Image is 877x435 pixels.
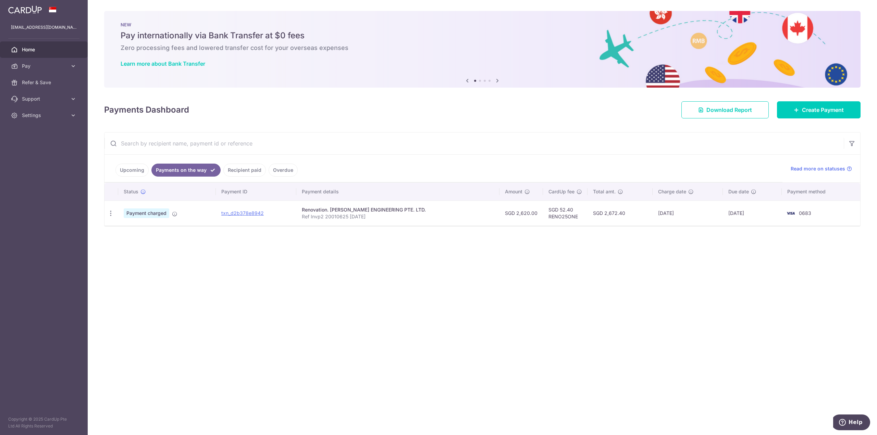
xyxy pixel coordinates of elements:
td: SGD 52.40 RENO25ONE [543,201,588,226]
span: Create Payment [802,106,844,114]
a: Download Report [681,101,769,118]
span: Support [22,95,67,102]
a: Overdue [269,164,298,177]
a: Recipient paid [223,164,266,177]
span: Read more on statuses [791,165,845,172]
input: Search by recipient name, payment id or reference [104,132,844,154]
span: Amount [505,188,522,195]
td: SGD 2,620.00 [499,201,543,226]
span: Refer & Save [22,79,67,86]
img: CardUp [8,5,42,14]
a: Payments on the way [151,164,221,177]
span: Due date [728,188,749,195]
img: Bank transfer banner [104,11,861,88]
th: Payment ID [216,183,296,201]
h4: Payments Dashboard [104,104,189,116]
h5: Pay internationally via Bank Transfer at $0 fees [121,30,844,41]
td: SGD 2,672.40 [588,201,653,226]
a: Create Payment [777,101,861,118]
span: Payment charged [124,208,169,218]
p: Ref Invp2 20010625 [DATE] [302,213,494,220]
a: txn_d2b378e8942 [221,210,264,216]
span: Status [124,188,138,195]
span: Charge date [658,188,686,195]
td: [DATE] [653,201,723,226]
h6: Zero processing fees and lowered transfer cost for your overseas expenses [121,44,844,52]
span: Pay [22,63,67,69]
a: Upcoming [115,164,149,177]
th: Payment details [296,183,500,201]
span: 0683 [799,210,811,216]
p: NEW [121,22,844,27]
p: [EMAIL_ADDRESS][DOMAIN_NAME] [11,24,77,31]
span: Home [22,46,67,53]
span: Download Report [706,106,752,114]
div: Renovation. [PERSON_NAME] ENGINEERING PTE. LTD. [302,206,494,213]
a: Learn more about Bank Transfer [121,60,205,67]
span: CardUp fee [548,188,575,195]
span: Total amt. [593,188,616,195]
td: [DATE] [723,201,782,226]
th: Payment method [782,183,860,201]
a: Read more on statuses [791,165,852,172]
iframe: Opens a widget where you can find more information [833,414,870,432]
img: Bank Card [784,209,798,217]
span: Settings [22,112,67,119]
